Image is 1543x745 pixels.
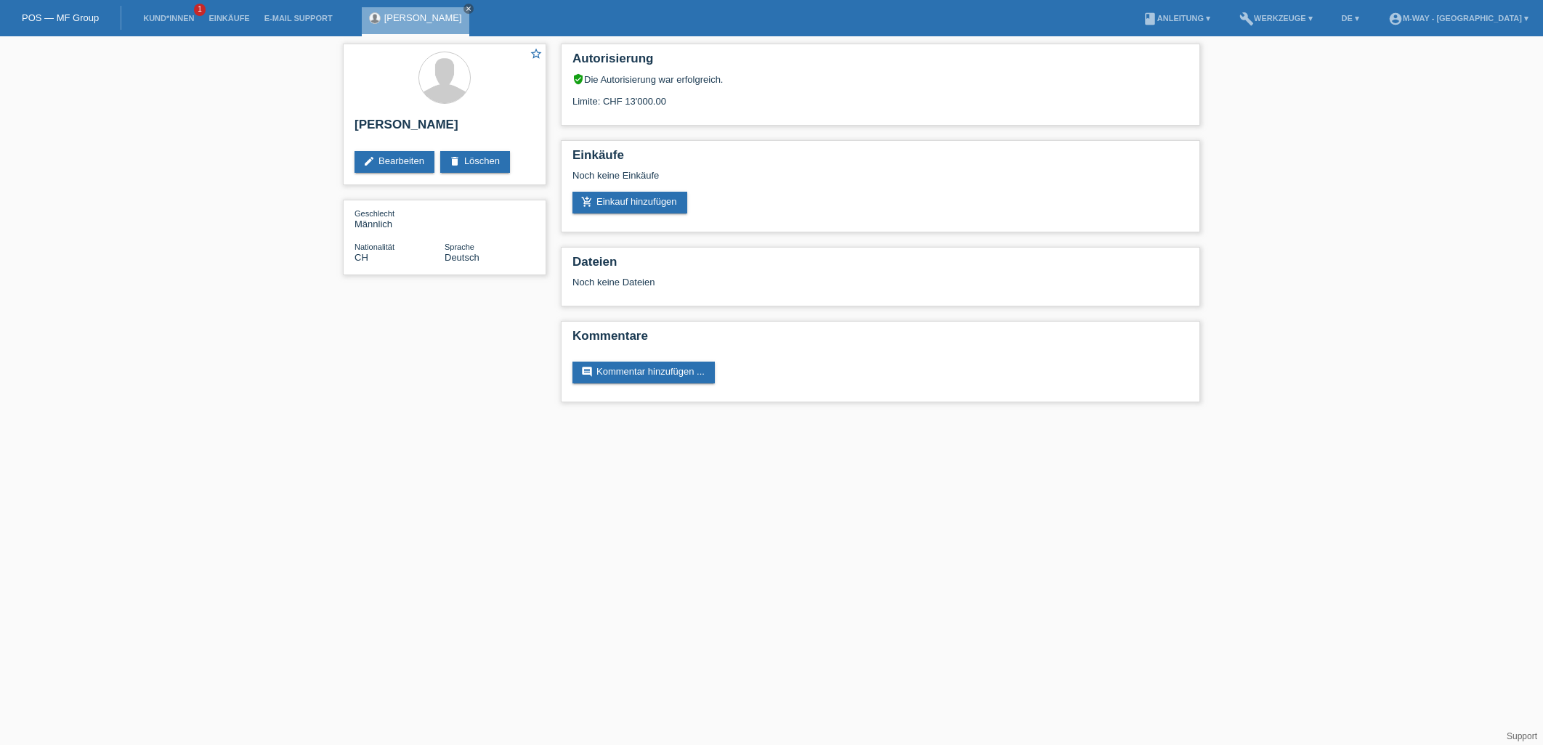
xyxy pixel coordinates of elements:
[572,73,584,85] i: verified_user
[572,85,1188,107] div: Limite: CHF 13'000.00
[1381,14,1536,23] a: account_circlem-way - [GEOGRAPHIC_DATA] ▾
[201,14,256,23] a: Einkäufe
[530,47,543,62] a: star_border
[1335,14,1366,23] a: DE ▾
[355,208,445,229] div: Männlich
[463,4,474,14] a: close
[355,209,394,218] span: Geschlecht
[22,12,99,23] a: POS — MF Group
[572,170,1188,192] div: Noch keine Einkäufe
[572,277,1016,288] div: Noch keine Dateien
[445,252,479,263] span: Deutsch
[136,14,201,23] a: Kund*innen
[440,151,510,173] a: deleteLöschen
[1239,12,1254,26] i: build
[572,255,1188,277] h2: Dateien
[355,118,535,139] h2: [PERSON_NAME]
[445,243,474,251] span: Sprache
[355,252,368,263] span: Schweiz
[1232,14,1320,23] a: buildWerkzeuge ▾
[572,362,715,383] a: commentKommentar hinzufügen ...
[530,47,543,60] i: star_border
[1507,731,1537,741] a: Support
[355,151,434,173] a: editBearbeiten
[1143,12,1157,26] i: book
[581,366,593,378] i: comment
[384,12,462,23] a: [PERSON_NAME]
[194,4,206,16] span: 1
[363,155,375,167] i: edit
[1388,12,1403,26] i: account_circle
[449,155,461,167] i: delete
[572,192,687,213] a: add_shopping_cartEinkauf hinzufügen
[572,52,1188,73] h2: Autorisierung
[355,243,394,251] span: Nationalität
[581,196,593,208] i: add_shopping_cart
[572,73,1188,85] div: Die Autorisierung war erfolgreich.
[1135,14,1218,23] a: bookAnleitung ▾
[572,148,1188,170] h2: Einkäufe
[465,5,472,12] i: close
[257,14,340,23] a: E-Mail Support
[572,329,1188,351] h2: Kommentare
